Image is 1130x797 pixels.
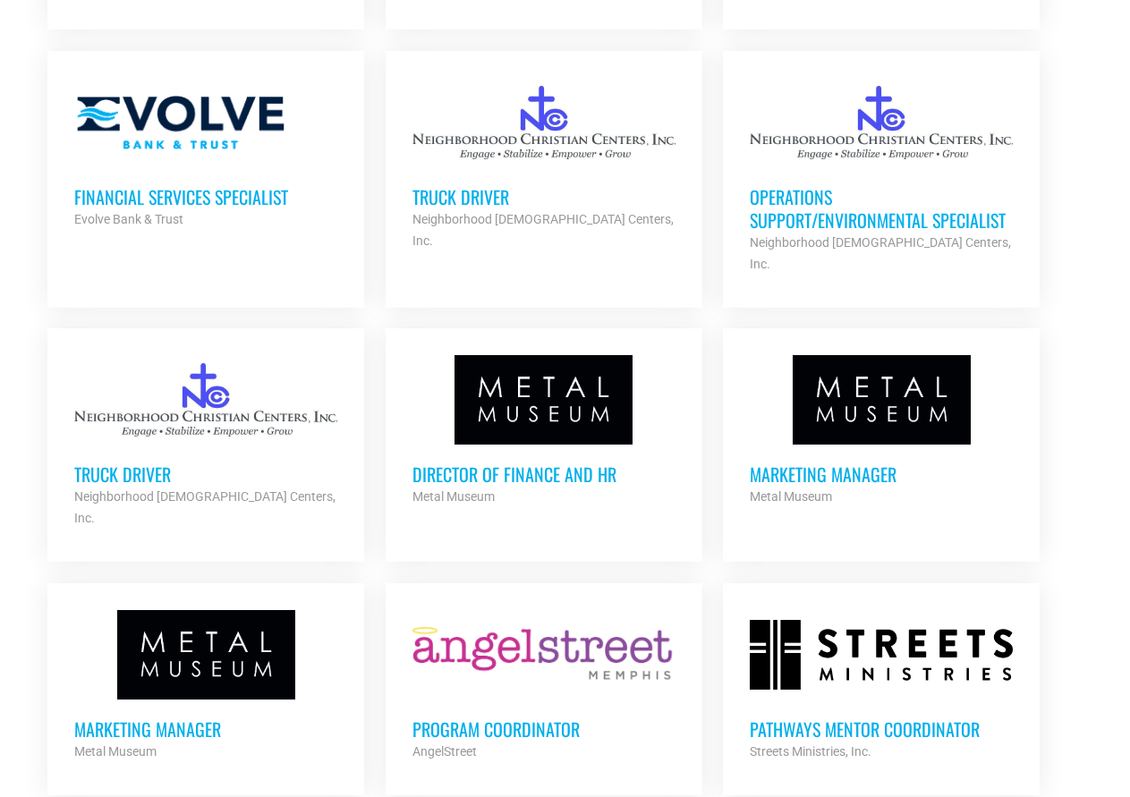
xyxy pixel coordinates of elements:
[386,328,702,534] a: Director of Finance and HR Metal Museum
[750,744,871,759] strong: Streets Ministries, Inc.
[412,185,675,208] h3: Truck Driver
[74,212,183,226] strong: Evolve Bank & Trust
[74,462,337,486] h3: Truck Driver
[47,583,364,789] a: Marketing Manager Metal Museum
[750,489,832,504] strong: Metal Museum
[74,744,157,759] strong: Metal Museum
[74,717,337,741] h3: Marketing Manager
[723,583,1040,789] a: Pathways Mentor Coordinator Streets Ministries, Inc.
[412,717,675,741] h3: Program Coordinator
[412,462,675,486] h3: Director of Finance and HR
[74,489,336,525] strong: Neighborhood [DEMOGRAPHIC_DATA] Centers, Inc.
[386,583,702,789] a: Program Coordinator AngelStreet
[386,51,702,278] a: Truck Driver Neighborhood [DEMOGRAPHIC_DATA] Centers, Inc.
[723,328,1040,534] a: Marketing Manager Metal Museum
[47,51,364,257] a: Financial Services Specialist Evolve Bank & Trust
[412,212,674,248] strong: Neighborhood [DEMOGRAPHIC_DATA] Centers, Inc.
[412,489,495,504] strong: Metal Museum
[750,185,1013,232] h3: Operations Support/Environmental Specialist
[74,185,337,208] h3: Financial Services Specialist
[750,462,1013,486] h3: Marketing Manager
[750,717,1013,741] h3: Pathways Mentor Coordinator
[750,235,1011,271] strong: Neighborhood [DEMOGRAPHIC_DATA] Centers, Inc.
[412,744,477,759] strong: AngelStreet
[47,328,364,555] a: Truck Driver Neighborhood [DEMOGRAPHIC_DATA] Centers, Inc.
[723,51,1040,301] a: Operations Support/Environmental Specialist Neighborhood [DEMOGRAPHIC_DATA] Centers, Inc.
